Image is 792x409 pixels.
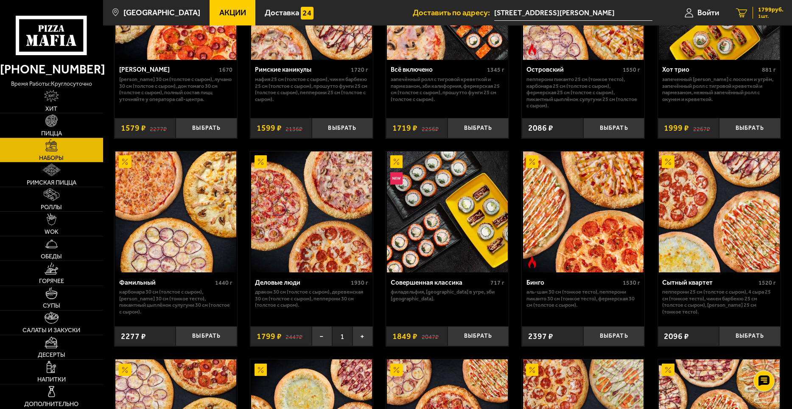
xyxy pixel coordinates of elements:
img: Акционный [255,364,267,376]
p: Филадельфия, [GEOGRAPHIC_DATA] в угре, Эби [GEOGRAPHIC_DATA]. [391,289,504,302]
s: 2256 ₽ [422,124,439,132]
span: Дополнительно [24,401,78,407]
span: Войти [697,9,719,17]
button: Выбрать [583,326,645,347]
span: Акции [219,9,246,17]
span: Римская пицца [27,179,76,185]
a: АкционныйДеловые люди [250,151,373,272]
p: Аль-Шам 30 см (тонкое тесто), Пепперони Пиканто 30 см (тонкое тесто), Фермерская 30 см (толстое с... [526,289,640,308]
div: Фамильный [119,279,213,287]
s: 2047 ₽ [422,332,439,340]
span: 1599 ₽ [257,124,282,132]
span: Десерты [38,352,65,358]
a: АкционныйОстрое блюдоБинго [522,151,644,272]
img: Акционный [662,364,674,376]
button: Выбрать [312,118,373,138]
span: 1670 [219,66,232,73]
span: 1799 руб. [758,7,784,13]
p: Пепперони 25 см (толстое с сыром), 4 сыра 25 см (тонкое тесто), Чикен Барбекю 25 см (толстое с сы... [662,289,776,315]
div: Совершенная классика [391,279,488,287]
span: 1 шт. [758,14,784,19]
span: 1930 г [351,279,368,286]
img: Острое блюдо [526,256,538,268]
div: Римские каникулы [255,66,349,74]
span: Хит [45,106,57,112]
div: Островский [526,66,621,74]
img: Деловые люди [251,151,372,272]
img: Акционный [255,155,267,168]
p: Запечённый ролл с тигровой креветкой и пармезаном, Эби Калифорния, Фермерская 25 см (толстое с сы... [391,76,504,102]
img: Фамильный [115,151,236,272]
span: 2086 ₽ [528,124,553,132]
button: Выбрать [176,118,237,138]
img: Акционный [662,155,674,168]
span: WOK [45,229,59,235]
img: Новинка [390,172,403,185]
s: 2447 ₽ [285,332,302,340]
s: 2136 ₽ [285,124,302,132]
span: 1 [332,326,353,347]
span: 1440 г [215,279,232,286]
p: Мафия 25 см (толстое с сыром), Чикен Барбекю 25 см (толстое с сыром), Прошутто Фунги 25 см (толст... [255,76,369,102]
span: 1720 г [351,66,368,73]
p: Карбонара 30 см (толстое с сыром), [PERSON_NAME] 30 см (тонкое тесто), Пикантный цыплёнок сулугун... [119,289,233,315]
span: Напитки [37,376,66,382]
span: 1520 г [758,279,776,286]
span: Роллы [41,204,62,210]
span: Наборы [39,155,64,161]
button: Выбрать [719,326,781,347]
div: Бинго [526,279,621,287]
button: − [312,326,332,347]
img: 15daf4d41897b9f0e9f617042186c801.svg [301,7,313,19]
img: Акционный [119,364,131,376]
span: 2397 ₽ [528,332,553,340]
span: 1849 ₽ [392,332,417,340]
p: Пепперони Пиканто 25 см (тонкое тесто), Карбонара 25 см (толстое с сыром), Фермерская 25 см (толс... [526,76,640,109]
a: АкционныйНовинкаСовершенная классика [386,151,509,272]
div: Сытный квартет [662,279,756,287]
button: Выбрать [176,326,237,347]
input: Ваш адрес доставки [494,5,652,21]
p: [PERSON_NAME] 30 см (толстое с сыром), Лучано 30 см (толстое с сыром), Дон Томаго 30 см (толстое ... [119,76,233,102]
span: Супы [43,303,60,308]
span: [GEOGRAPHIC_DATA] [123,9,200,17]
span: 1799 ₽ [257,332,282,340]
span: 1579 ₽ [121,124,146,132]
s: 2277 ₽ [150,124,167,132]
img: Акционный [390,155,403,168]
img: Акционный [390,364,403,376]
span: Салаты и закуски [22,327,80,333]
span: Горячее [39,278,64,284]
img: Акционный [526,155,538,168]
a: АкционныйФамильный [115,151,237,272]
span: 1345 г [487,66,504,73]
span: 1719 ₽ [392,124,417,132]
img: Сытный квартет [659,151,780,272]
span: 1999 ₽ [664,124,689,132]
span: 717 г [490,279,504,286]
img: Совершенная классика [387,151,508,272]
img: Акционный [119,155,131,168]
button: Выбрать [719,118,781,138]
img: Острое блюдо [526,43,538,56]
img: Акционный [526,364,538,376]
span: 2096 ₽ [664,332,689,340]
img: Бинго [523,151,644,272]
div: Деловые люди [255,279,349,287]
button: Выбрать [448,118,509,138]
span: 2277 ₽ [121,332,146,340]
div: Хот трио [662,66,760,74]
span: Пицца [41,130,62,136]
div: Всё включено [391,66,485,74]
s: 2267 ₽ [693,124,710,132]
button: + [353,326,373,347]
a: АкционныйСытный квартет [658,151,781,272]
p: Дракон 30 см (толстое с сыром), Деревенская 30 см (толстое с сыром), Пепперони 30 см (толстое с с... [255,289,369,308]
span: Обеды [41,253,62,259]
button: Выбрать [583,118,645,138]
span: 1530 г [623,279,640,286]
span: 881 г [762,66,776,73]
div: [PERSON_NAME] [119,66,217,74]
span: 1550 г [623,66,640,73]
button: Выбрать [448,326,509,347]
